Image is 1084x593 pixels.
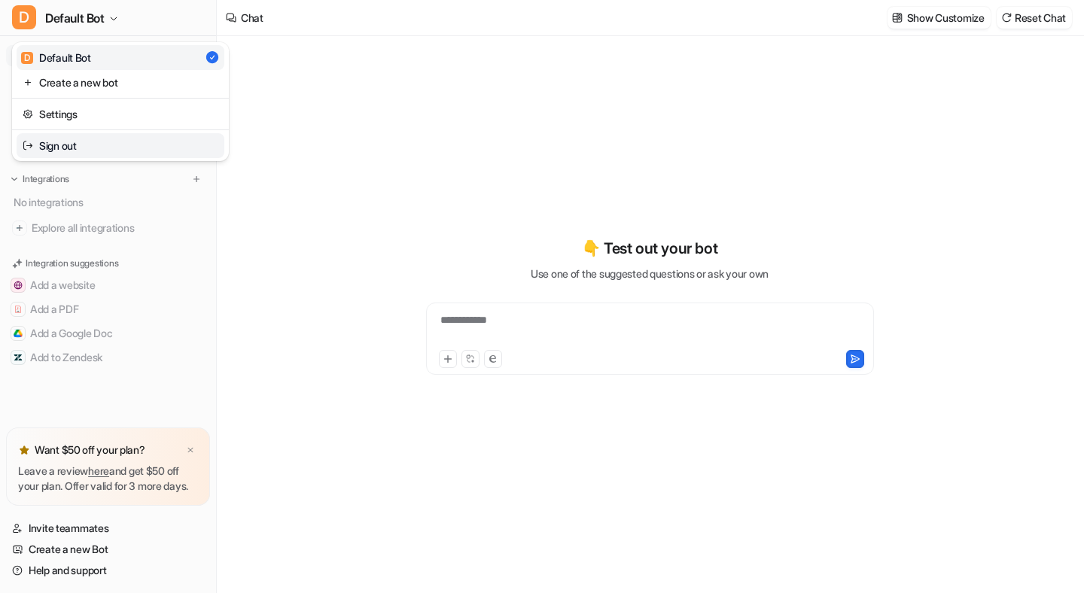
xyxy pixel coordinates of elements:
[45,8,105,29] span: Default Bot
[17,102,224,126] a: Settings
[17,70,224,95] a: Create a new bot
[17,133,224,158] a: Sign out
[12,5,36,29] span: D
[23,138,33,154] img: reset
[23,106,33,122] img: reset
[21,50,91,65] div: Default Bot
[21,52,33,64] span: D
[12,42,229,161] div: DDefault Bot
[23,75,33,90] img: reset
